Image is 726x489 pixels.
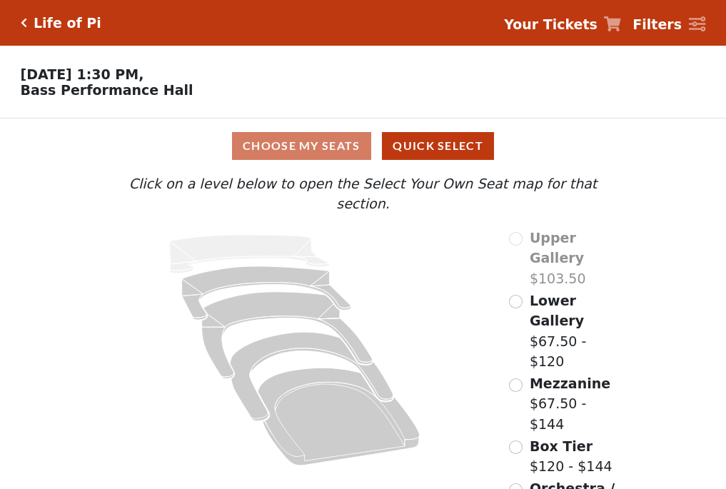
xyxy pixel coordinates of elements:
span: Box Tier [530,438,593,454]
button: Quick Select [382,132,494,160]
strong: Your Tickets [504,16,598,32]
span: Mezzanine [530,375,610,391]
strong: Filters [632,16,682,32]
path: Lower Gallery - Seats Available: 124 [182,266,351,320]
span: Upper Gallery [530,230,584,266]
a: Click here to go back to filters [21,18,27,28]
label: $67.50 - $120 [530,291,625,372]
h5: Life of Pi [34,15,101,31]
label: $67.50 - $144 [530,373,625,435]
path: Upper Gallery - Seats Available: 0 [170,235,330,273]
p: Click on a level below to open the Select Your Own Seat map for that section. [101,173,625,214]
path: Orchestra / Parterre Circle - Seats Available: 9 [258,368,420,465]
label: $103.50 [530,228,625,289]
span: Lower Gallery [530,293,584,329]
a: Filters [632,14,705,35]
a: Your Tickets [504,14,621,35]
label: $120 - $144 [530,436,612,477]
